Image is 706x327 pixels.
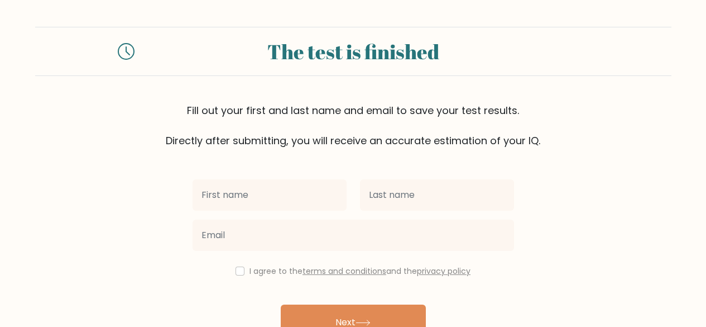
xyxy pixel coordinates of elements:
[302,266,386,277] a: terms and conditions
[193,220,514,251] input: Email
[193,179,347,211] input: First name
[360,179,514,211] input: Last name
[249,266,470,277] label: I agree to the and the
[148,36,559,67] div: The test is finished
[417,266,470,277] a: privacy policy
[35,103,671,148] div: Fill out your first and last name and email to save your test results. Directly after submitting,...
